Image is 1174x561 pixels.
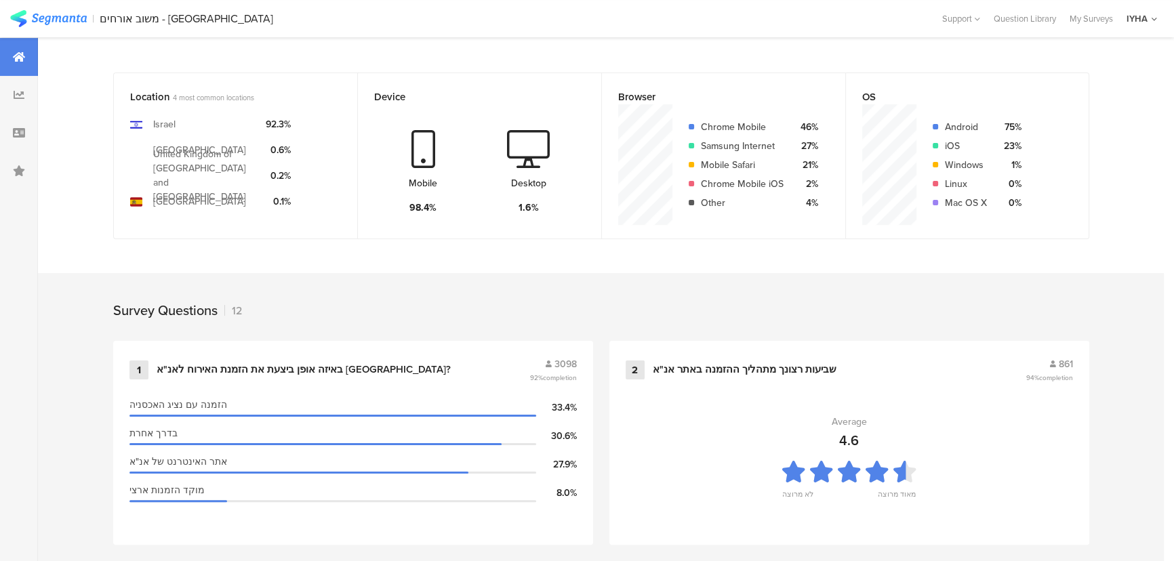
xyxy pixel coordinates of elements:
[1063,12,1120,25] a: My Surveys
[536,400,577,415] div: 33.4%
[1059,357,1073,371] span: 861
[878,489,916,507] div: מאוד מרוצה
[998,196,1021,210] div: 0%
[1026,373,1073,383] span: 94%
[832,415,867,429] div: Average
[409,201,437,215] div: 98.4%
[530,373,577,383] span: 92%
[942,8,980,29] div: Support
[554,357,577,371] span: 3098
[153,117,176,131] div: Israel
[794,196,818,210] div: 4%
[536,457,577,472] div: 27.9%
[157,363,451,377] div: באיזה אופן ביצעת את הזמנת האירוח לאנ"א [GEOGRAPHIC_DATA]?
[626,360,645,379] div: 2
[839,430,859,451] div: 4.6
[536,486,577,500] div: 8.0%
[409,176,437,190] div: Mobile
[173,92,254,103] span: 4 most common locations
[618,89,807,104] div: Browser
[10,10,87,27] img: segmanta logo
[794,139,818,153] div: 27%
[782,489,813,507] div: לא מרוצה
[701,158,784,172] div: Mobile Safari
[701,177,784,191] div: Chrome Mobile iOS
[129,483,205,497] span: מוקד הזמנות ארצי
[945,158,987,172] div: Windows
[129,455,227,469] span: אתר האינטרנט של אנ"א
[153,143,246,157] div: [GEOGRAPHIC_DATA]
[153,147,255,204] div: United Kingdom of [GEOGRAPHIC_DATA] and [GEOGRAPHIC_DATA]
[1127,12,1148,25] div: IYHA
[701,196,784,210] div: Other
[987,12,1063,25] a: Question Library
[266,194,291,209] div: 0.1%
[653,363,836,377] div: שביעות רצונך מתהליך ההזמנה באתר אנ"א
[862,89,1050,104] div: OS
[794,120,818,134] div: 46%
[945,177,987,191] div: Linux
[998,120,1021,134] div: 75%
[998,139,1021,153] div: 23%
[701,120,784,134] div: Chrome Mobile
[794,158,818,172] div: 21%
[945,196,987,210] div: Mac OS X
[92,11,94,26] div: |
[794,177,818,191] div: 2%
[129,360,148,379] div: 1
[224,303,242,318] div: 12
[266,143,291,157] div: 0.6%
[129,426,178,440] span: בדרך אחרת
[266,169,291,183] div: 0.2%
[100,12,273,25] div: משוב אורחים - [GEOGRAPHIC_DATA]
[113,300,218,320] div: Survey Questions
[998,158,1021,172] div: 1%
[511,176,546,190] div: Desktop
[374,89,563,104] div: Device
[998,177,1021,191] div: 0%
[945,120,987,134] div: Android
[130,89,319,104] div: Location
[701,139,784,153] div: Samsung Internet
[266,117,291,131] div: 92.3%
[129,398,227,412] span: הזמנה עם נציג האכסניה
[945,139,987,153] div: iOS
[153,194,246,209] div: [GEOGRAPHIC_DATA]
[519,201,539,215] div: 1.6%
[543,373,577,383] span: completion
[1039,373,1073,383] span: completion
[536,429,577,443] div: 30.6%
